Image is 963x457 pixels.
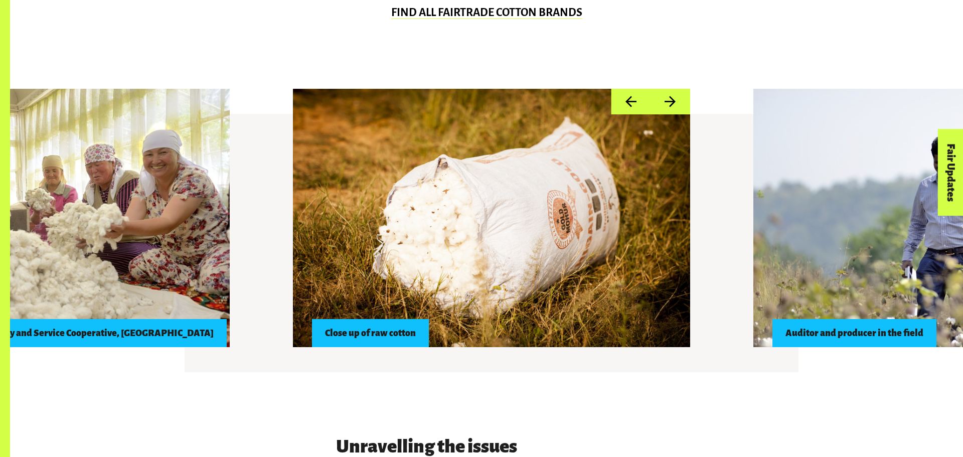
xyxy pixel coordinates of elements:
[312,319,429,347] div: Close up of raw cotton
[611,89,651,114] button: Previous
[336,436,637,456] h3: Unravelling the issues
[772,319,936,347] div: Auditor and producer in the field
[391,7,582,19] a: FIND ALL FAIRTRADE COTTON BRANDS
[651,89,690,114] button: Next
